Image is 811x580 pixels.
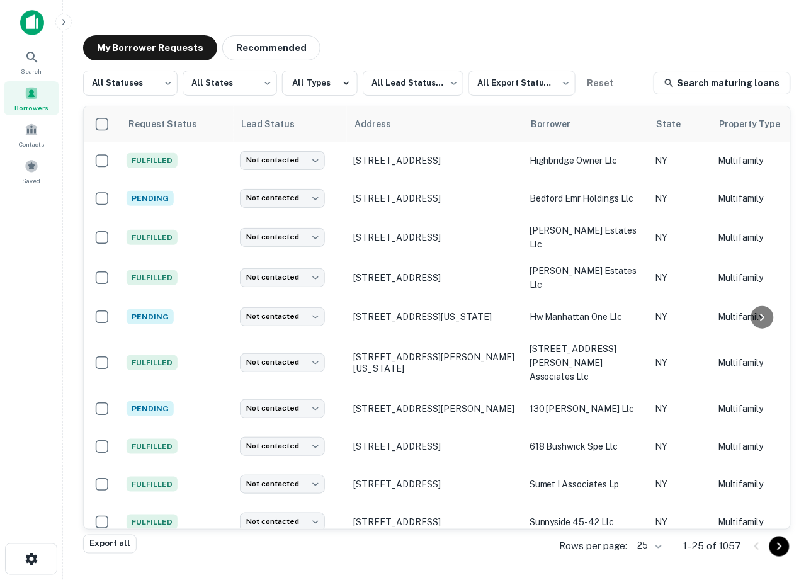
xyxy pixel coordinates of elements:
[720,117,797,132] span: Property Type
[240,437,325,455] div: Not contacted
[655,310,706,324] p: NY
[353,351,517,374] p: [STREET_ADDRESS][PERSON_NAME][US_STATE]
[530,191,643,205] p: bedford emr holdings llc
[4,154,59,188] a: Saved
[240,189,325,207] div: Not contacted
[241,117,311,132] span: Lead Status
[23,176,41,186] span: Saved
[353,403,517,414] p: [STREET_ADDRESS][PERSON_NAME]
[240,475,325,493] div: Not contacted
[240,268,325,287] div: Not contacted
[127,355,178,370] span: Fulfilled
[240,399,325,418] div: Not contacted
[748,479,811,540] iframe: Chat Widget
[530,342,643,384] p: [STREET_ADDRESS][PERSON_NAME] associates llc
[655,191,706,205] p: NY
[347,106,523,142] th: Address
[530,154,643,168] p: highbridge owner llc
[581,71,621,96] button: Reset
[655,356,706,370] p: NY
[21,66,42,76] span: Search
[523,106,649,142] th: Borrower
[769,537,790,557] button: Go to next page
[20,10,44,35] img: capitalize-icon.png
[240,228,325,246] div: Not contacted
[684,539,742,554] p: 1–25 of 1057
[4,45,59,79] a: Search
[4,118,59,152] a: Contacts
[655,440,706,453] p: NY
[354,117,407,132] span: Address
[127,153,178,168] span: Fulfilled
[222,35,320,60] button: Recommended
[282,71,358,96] button: All Types
[353,479,517,490] p: [STREET_ADDRESS]
[353,441,517,452] p: [STREET_ADDRESS]
[127,439,178,454] span: Fulfilled
[240,307,325,326] div: Not contacted
[655,230,706,244] p: NY
[363,67,463,100] div: All Lead Statuses
[353,155,517,166] p: [STREET_ADDRESS]
[83,67,178,100] div: All Statuses
[240,151,325,169] div: Not contacted
[240,513,325,531] div: Not contacted
[530,440,643,453] p: 618 bushwick spe llc
[655,154,706,168] p: NY
[4,81,59,115] a: Borrowers
[14,103,48,113] span: Borrowers
[83,535,137,554] button: Export all
[468,67,576,100] div: All Export Statuses
[353,232,517,243] p: [STREET_ADDRESS]
[654,72,791,94] a: Search maturing loans
[127,191,174,206] span: Pending
[240,353,325,372] div: Not contacted
[657,117,698,132] span: State
[530,310,643,324] p: hw manhattan one llc
[120,106,234,142] th: Request Status
[353,516,517,528] p: [STREET_ADDRESS]
[127,401,174,416] span: Pending
[183,67,277,100] div: All States
[127,309,174,324] span: Pending
[633,537,664,555] div: 25
[655,477,706,491] p: NY
[19,139,44,149] span: Contacts
[127,515,178,530] span: Fulfilled
[531,117,587,132] span: Borrower
[530,402,643,416] p: 130 [PERSON_NAME] llc
[530,477,643,491] p: sumet i associates lp
[353,193,517,204] p: [STREET_ADDRESS]
[353,272,517,283] p: [STREET_ADDRESS]
[128,117,213,132] span: Request Status
[530,264,643,292] p: [PERSON_NAME] estates llc
[655,402,706,416] p: NY
[234,106,347,142] th: Lead Status
[83,35,217,60] button: My Borrower Requests
[127,270,178,285] span: Fulfilled
[655,515,706,529] p: NY
[530,224,643,251] p: [PERSON_NAME] estates llc
[127,230,178,245] span: Fulfilled
[353,311,517,322] p: [STREET_ADDRESS][US_STATE]
[655,271,706,285] p: NY
[127,477,178,492] span: Fulfilled
[649,106,712,142] th: State
[530,515,643,529] p: sunnyside 45-42 llc
[560,539,628,554] p: Rows per page:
